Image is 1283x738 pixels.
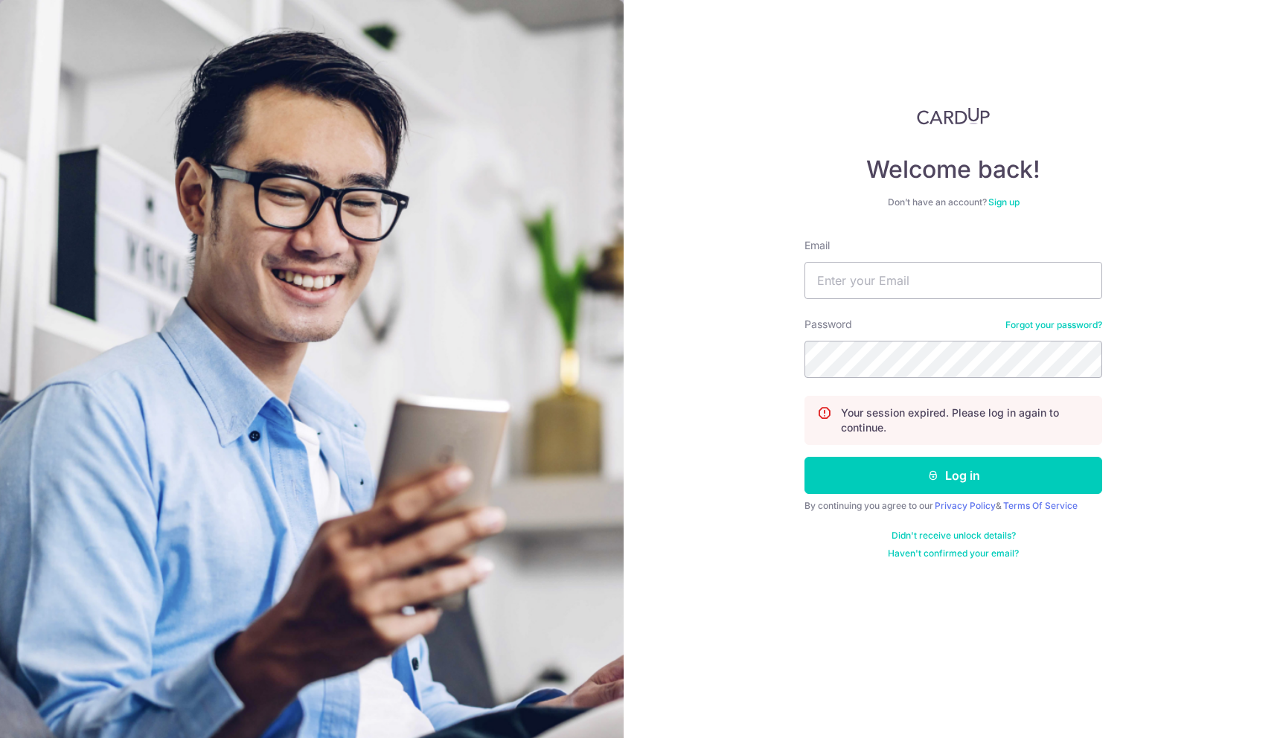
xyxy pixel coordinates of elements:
[1005,319,1102,331] a: Forgot your password?
[888,548,1019,559] a: Haven't confirmed your email?
[917,107,990,125] img: CardUp Logo
[892,530,1016,542] a: Didn't receive unlock details?
[988,196,1020,208] a: Sign up
[804,196,1102,208] div: Don’t have an account?
[1003,500,1078,511] a: Terms Of Service
[804,317,852,332] label: Password
[804,238,830,253] label: Email
[841,405,1090,435] p: Your session expired. Please log in again to continue.
[804,262,1102,299] input: Enter your Email
[935,500,996,511] a: Privacy Policy
[804,155,1102,184] h4: Welcome back!
[804,457,1102,494] button: Log in
[804,500,1102,512] div: By continuing you agree to our &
